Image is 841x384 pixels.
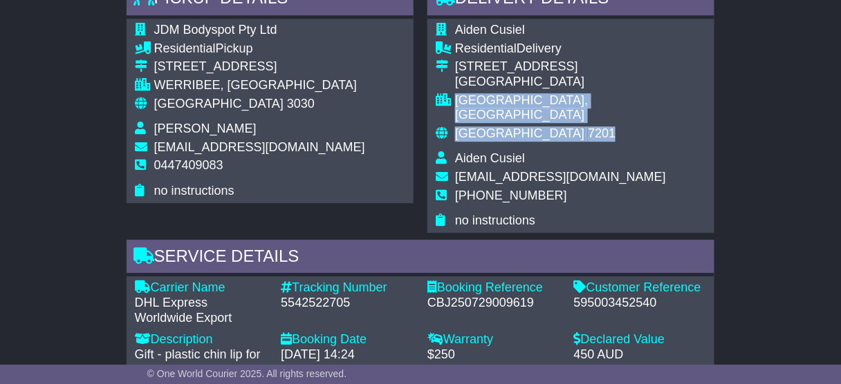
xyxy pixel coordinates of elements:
[154,59,365,75] div: [STREET_ADDRESS]
[154,41,365,57] div: Pickup
[281,280,414,296] div: Tracking Number
[154,184,234,198] span: no instructions
[281,296,414,311] div: 5542522705
[147,368,347,379] span: © One World Courier 2025. All rights reserved.
[455,23,525,37] span: Aiden Cusiel
[154,158,223,172] span: 0447409083
[574,347,707,363] div: 450 AUD
[135,332,268,347] div: Description
[281,347,414,363] div: [DATE] 14:24
[154,122,257,135] span: [PERSON_NAME]
[427,332,560,347] div: Warranty
[455,189,567,202] span: [PHONE_NUMBER]
[154,23,277,37] span: JDM Bodyspot Pty Ltd
[127,240,715,277] div: Service Details
[455,170,666,184] span: [EMAIL_ADDRESS][DOMAIN_NAME]
[135,280,268,296] div: Carrier Name
[455,151,525,165] span: Aiden Cusiel
[287,97,315,111] span: 3030
[574,296,707,311] div: 595003452540
[455,41,517,55] span: Residential
[455,126,584,140] span: [GEOGRAPHIC_DATA]
[455,213,535,227] span: no instructions
[574,332,707,347] div: Declared Value
[154,97,284,111] span: [GEOGRAPHIC_DATA]
[427,296,560,311] div: CBJ250729009619
[455,41,706,57] div: Delivery
[154,41,216,55] span: Residential
[154,140,365,154] span: [EMAIL_ADDRESS][DOMAIN_NAME]
[281,332,414,347] div: Booking Date
[455,59,706,89] div: [STREET_ADDRESS] [GEOGRAPHIC_DATA]
[135,347,268,377] div: Gift - plastic chin lip for car
[455,93,706,123] div: [GEOGRAPHIC_DATA], [GEOGRAPHIC_DATA]
[574,280,707,296] div: Customer Reference
[427,280,560,296] div: Booking Reference
[588,126,616,140] span: 7201
[154,78,365,93] div: WERRIBEE, [GEOGRAPHIC_DATA]
[427,347,560,363] div: $250
[135,296,268,325] div: DHL Express Worldwide Export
